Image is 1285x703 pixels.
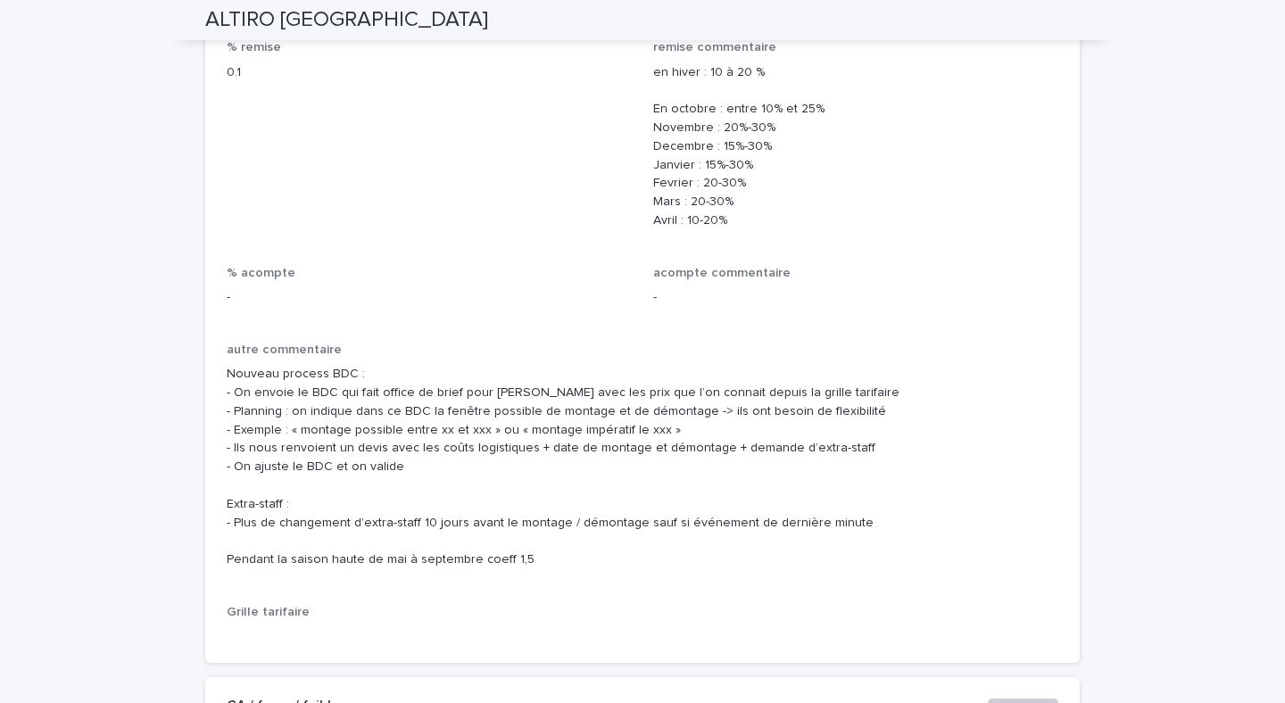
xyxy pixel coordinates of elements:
span: acompte commentaire [653,267,791,279]
span: remise commentaire [653,41,776,54]
span: % remise [227,41,281,54]
span: % acompte [227,267,295,279]
span: Grille tarifaire [227,606,310,618]
p: - [227,288,632,307]
p: en hiver : 10 à 20 % En octobre : entre 10% et 25% Novembre : 20%-30% Decembre : 15%-30% Janvier ... [653,63,1058,230]
p: Nouveau process BDC : - On envoie le BDC qui fait office de brief pour [PERSON_NAME] avec les pri... [227,365,1058,569]
p: 0.1 [227,63,632,82]
p: - [653,288,1058,307]
span: autre commentaire [227,343,342,356]
h2: ALTIRO [GEOGRAPHIC_DATA] [205,7,488,33]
